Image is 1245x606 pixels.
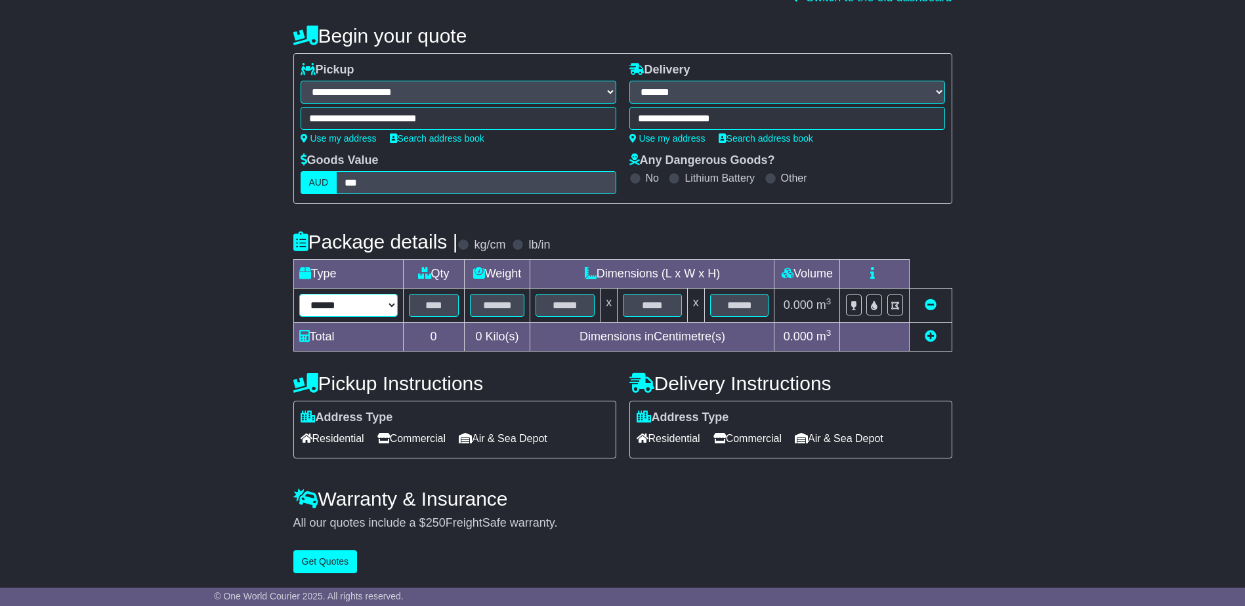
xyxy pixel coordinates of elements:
span: Residential [637,428,700,449]
label: Delivery [629,63,690,77]
sup: 3 [826,296,832,306]
span: 250 [426,516,446,529]
a: Use my address [629,133,706,144]
label: Lithium Battery [685,172,755,184]
span: 0.000 [784,298,813,312]
a: Add new item [925,330,937,343]
span: Air & Sea Depot [459,428,547,449]
label: Address Type [301,411,393,425]
label: Goods Value [301,153,379,168]
span: Air & Sea Depot [795,428,883,449]
span: 0.000 [784,330,813,343]
td: Type [293,260,403,289]
span: Commercial [377,428,446,449]
td: Volume [774,260,840,289]
label: Other [781,172,807,184]
label: Any Dangerous Goods? [629,153,775,168]
h4: Begin your quote [293,25,952,47]
td: x [687,289,704,323]
td: Qty [403,260,464,289]
span: © One World Courier 2025. All rights reserved. [214,591,404,601]
td: 0 [403,323,464,352]
a: Search address book [719,133,813,144]
h4: Warranty & Insurance [293,488,952,510]
h4: Package details | [293,231,458,253]
td: Weight [464,260,530,289]
label: AUD [301,171,337,194]
span: 0 [475,330,482,343]
label: Pickup [301,63,354,77]
button: Get Quotes [293,550,358,573]
td: Dimensions (L x W x H) [530,260,774,289]
a: Remove this item [925,298,937,312]
span: m [816,330,832,343]
label: kg/cm [474,238,505,253]
span: Commercial [713,428,782,449]
label: lb/in [528,238,550,253]
label: No [646,172,659,184]
td: Kilo(s) [464,323,530,352]
td: Total [293,323,403,352]
td: Dimensions in Centimetre(s) [530,323,774,352]
sup: 3 [826,328,832,338]
span: Residential [301,428,364,449]
td: x [601,289,618,323]
a: Search address book [390,133,484,144]
h4: Pickup Instructions [293,373,616,394]
h4: Delivery Instructions [629,373,952,394]
a: Use my address [301,133,377,144]
span: m [816,298,832,312]
div: All our quotes include a $ FreightSafe warranty. [293,516,952,531]
label: Address Type [637,411,729,425]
